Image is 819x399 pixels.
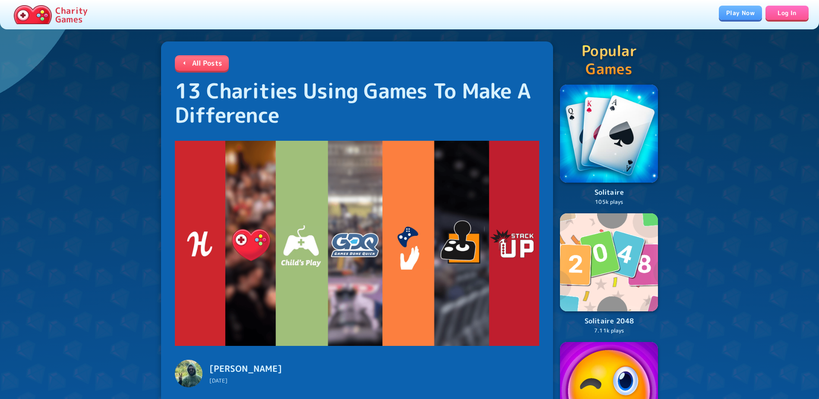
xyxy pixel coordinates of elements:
p: Charity Games [55,6,88,23]
a: LogoSolitaire 20487.11k plays [560,213,658,335]
img: Miguel Campos [175,360,202,387]
img: Charity.Games [14,5,52,24]
img: 13 Charities Using Games To Make A Difference cover [175,141,540,346]
a: All Posts [175,55,229,71]
p: Solitaire 2048 [560,316,658,327]
p: All Posts [192,58,222,68]
p: Popular Games [560,41,658,78]
span: [DATE] [209,377,228,384]
a: Log In [765,6,809,20]
h6: [PERSON_NAME] [209,361,282,375]
p: Solitaire [560,187,658,198]
img: Logo [560,85,658,183]
h1: 13 Charities Using Games To Make A Difference [175,79,540,127]
p: 105k plays [560,198,658,206]
a: LogoSolitaire105k plays [560,85,658,206]
a: Play Now [719,6,762,20]
img: Logo [560,213,658,311]
p: 7.11k plays [560,327,658,335]
a: Charity Games [10,3,91,26]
